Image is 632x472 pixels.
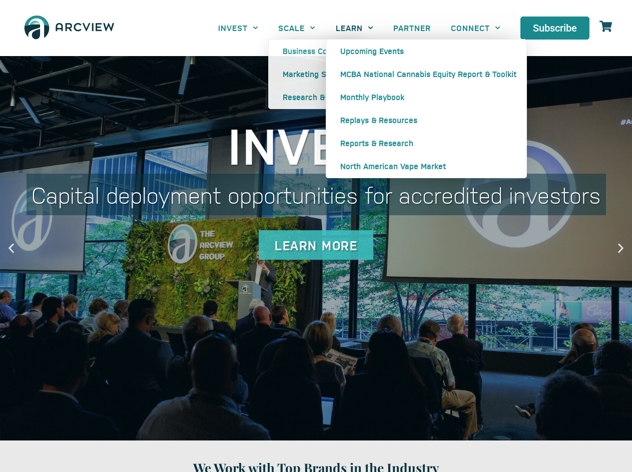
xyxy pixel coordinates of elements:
[326,132,526,155] a: Reports & Research
[326,109,526,132] a: Replays & Resources
[208,17,268,39] a: INVEST
[614,242,627,254] div: Next slide
[269,40,366,63] a: Business Consulting
[533,23,577,33] span: Subscribe
[326,155,526,178] a: North American Vape Market
[326,63,526,86] a: MCBA National Cannabis Equity Report & Toolkit
[268,39,367,109] ul: SCALE
[268,17,325,39] a: SCALE
[269,86,366,109] a: Research & Insights
[20,10,119,46] img: The Arcview Group
[27,174,606,215] div: Capital deployment opportunities for accredited investors
[27,119,606,169] div: Invest
[520,17,589,40] a: Subscribe
[259,230,373,260] div: Learn More
[5,242,18,254] div: Previous slide
[383,17,441,39] a: PARTNER
[326,39,527,178] ul: LEARN
[269,63,366,86] a: Marketing Services
[208,17,510,39] nav: Menu
[441,17,510,39] a: CONNECT
[326,86,526,109] a: Monthly Playbook
[326,17,383,39] a: LEARN
[326,40,526,63] a: Upcoming Events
